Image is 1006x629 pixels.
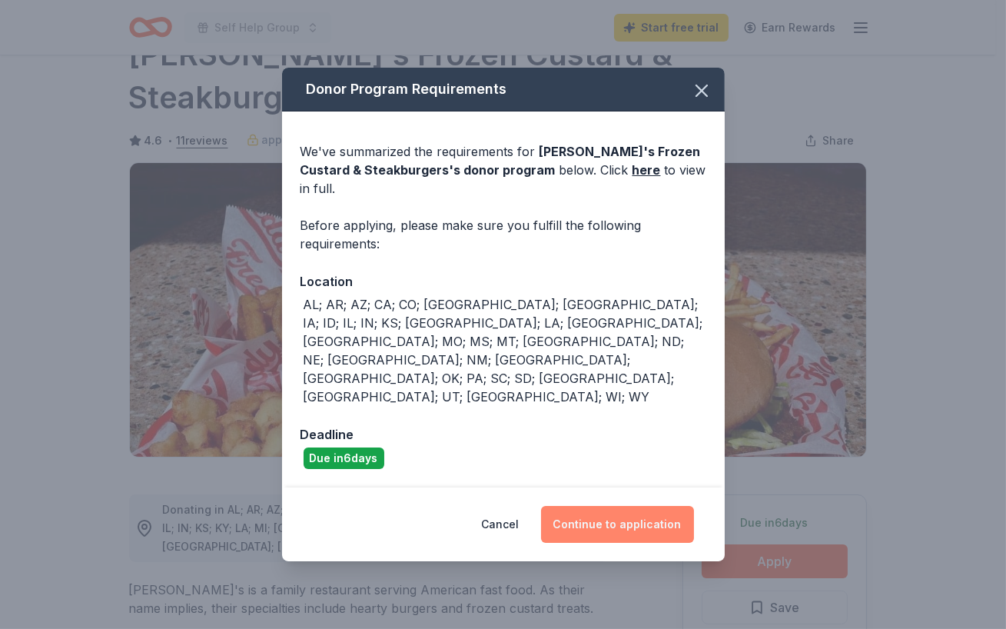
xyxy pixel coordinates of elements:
[304,295,706,406] div: AL; AR; AZ; CA; CO; [GEOGRAPHIC_DATA]; [GEOGRAPHIC_DATA]; IA; ID; IL; IN; KS; [GEOGRAPHIC_DATA]; ...
[541,506,694,543] button: Continue to application
[282,68,725,111] div: Donor Program Requirements
[300,216,706,253] div: Before applying, please make sure you fulfill the following requirements:
[482,506,520,543] button: Cancel
[300,424,706,444] div: Deadline
[304,448,384,469] div: Due in 6 days
[300,271,706,291] div: Location
[632,161,661,179] a: here
[300,142,706,198] div: We've summarized the requirements for below. Click to view in full.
